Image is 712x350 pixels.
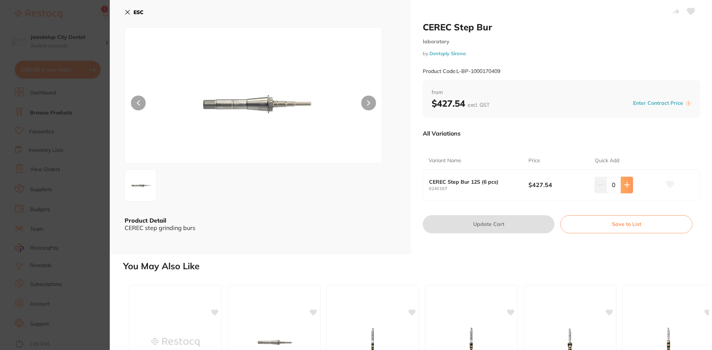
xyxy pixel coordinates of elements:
small: by [423,51,700,56]
label: i [685,100,691,106]
p: Quick Add [595,157,619,164]
div: Choose a greener path in healthcare! [32,22,132,30]
p: Message from Restocq, sent 16h ago [32,126,132,132]
small: 6240167 [429,186,528,191]
div: Hi [PERSON_NAME], [32,11,132,19]
h2: CEREC Step Bur [423,21,700,33]
p: Variant Name [429,157,461,164]
div: message notification from Restocq, 16h ago. Hi Penny, Choose a greener path in healthcare! 🌱Get 2... [11,7,137,137]
b: CEREC Step Bur 12S (6 pcs) [429,179,518,185]
button: ESC [125,6,144,19]
b: $427.54 [432,98,489,109]
span: from [432,89,691,96]
small: laboratory [423,39,700,45]
h2: You May Also Like [123,261,709,271]
img: cGc [127,172,154,199]
div: 🌱Get 20% off all RePractice products on Restocq until [DATE]. Simply head to Browse Products and ... [32,33,132,77]
span: excl. GST [468,101,489,108]
p: All Variations [423,130,461,137]
img: cGc [177,46,331,163]
a: Dentsply Sirona [429,50,466,56]
button: Update Cart [423,215,554,233]
b: ESC [133,9,144,16]
b: Product Detail [125,217,166,224]
img: Profile image for Restocq [17,13,29,25]
div: CEREC step grinding burs [125,224,396,231]
p: Price [528,157,540,164]
b: $427.54 [528,181,588,189]
small: Product Code: L-BP-1000170409 [423,68,500,74]
button: Enter Contract Price [631,100,685,107]
button: Save to List [560,215,692,233]
i: Discount will be applied on the supplier’s end. [32,63,128,76]
div: Message content [32,11,132,123]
